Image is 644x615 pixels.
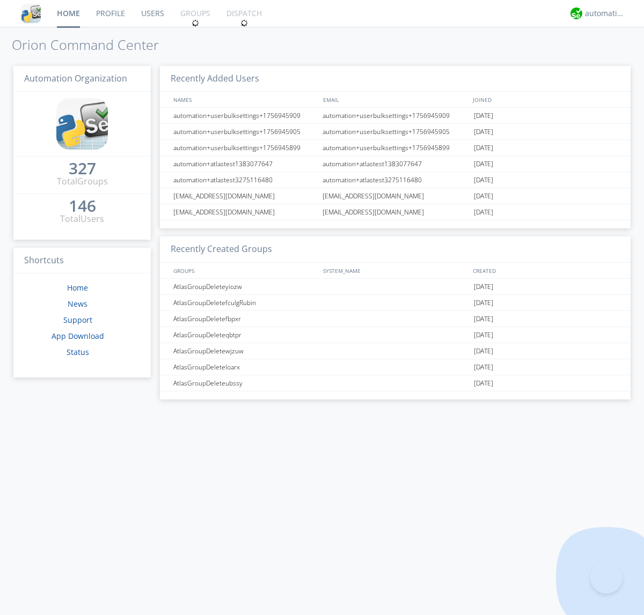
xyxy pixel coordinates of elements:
div: [EMAIL_ADDRESS][DOMAIN_NAME] [171,188,319,204]
div: automation+userbulksettings+1756945909 [320,108,471,123]
a: 327 [69,163,96,175]
div: Total Groups [57,175,108,188]
div: Total Users [60,213,104,225]
span: [DATE] [474,140,493,156]
a: Support [63,315,92,325]
img: cddb5a64eb264b2086981ab96f4c1ba7 [56,98,108,150]
a: automation+userbulksettings+1756945909automation+userbulksettings+1756945909[DATE] [160,108,631,124]
h3: Recently Added Users [160,66,631,92]
span: [DATE] [474,156,493,172]
div: [EMAIL_ADDRESS][DOMAIN_NAME] [320,188,471,204]
div: automation+atlastest1383077647 [320,156,471,172]
div: AtlasGroupDeleteyiozw [171,279,319,294]
div: AtlasGroupDeletefbpxr [171,311,319,327]
span: [DATE] [474,124,493,140]
a: AtlasGroupDeletewjzuw[DATE] [160,343,631,359]
div: AtlasGroupDeleteqbtpr [171,327,319,343]
div: AtlasGroupDeletewjzuw [171,343,319,359]
a: Status [67,347,89,357]
div: 327 [69,163,96,174]
div: automation+userbulksettings+1756945899 [171,140,319,155]
h3: Shortcuts [13,248,151,274]
iframe: Toggle Customer Support [590,561,623,594]
img: cddb5a64eb264b2086981ab96f4c1ba7 [21,4,41,23]
a: AtlasGroupDeleteqbtpr[DATE] [160,327,631,343]
span: [DATE] [474,311,493,327]
a: [EMAIL_ADDRESS][DOMAIN_NAME][EMAIL_ADDRESS][DOMAIN_NAME][DATE] [160,204,631,220]
a: 146 [69,201,96,213]
a: App Download [52,331,104,341]
div: automation+atlastest3275116480 [171,172,319,188]
div: NAMES [171,92,318,107]
div: JOINED [470,92,620,107]
span: [DATE] [474,359,493,375]
a: automation+userbulksettings+1756945899automation+userbulksettings+1756945899[DATE] [160,140,631,156]
div: automation+userbulksettings+1756945909 [171,108,319,123]
a: automation+atlastest1383077647automation+atlastest1383077647[DATE] [160,156,631,172]
div: 146 [69,201,96,211]
span: [DATE] [474,279,493,295]
span: [DATE] [474,172,493,188]
a: AtlasGroupDeleteyiozw[DATE] [160,279,631,295]
a: automation+userbulksettings+1756945905automation+userbulksettings+1756945905[DATE] [160,124,631,140]
div: automation+atlastest1383077647 [171,156,319,172]
div: AtlasGroupDeletefculgRubin [171,295,319,310]
div: SYSTEM_NAME [320,263,470,278]
div: [EMAIL_ADDRESS][DOMAIN_NAME] [320,204,471,220]
a: News [68,299,87,309]
a: Home [67,283,88,293]
div: automation+atlastest3275116480 [320,172,471,188]
span: [DATE] [474,204,493,220]
span: Automation Organization [24,72,127,84]
div: automation+userbulksettings+1756945899 [320,140,471,155]
div: AtlasGroupDeleteubssy [171,375,319,391]
span: [DATE] [474,108,493,124]
span: [DATE] [474,343,493,359]
div: automation+atlas [585,8,625,19]
a: [EMAIL_ADDRESS][DOMAIN_NAME][EMAIL_ADDRESS][DOMAIN_NAME][DATE] [160,188,631,204]
span: [DATE] [474,295,493,311]
div: EMAIL [320,92,470,107]
a: AtlasGroupDeletefculgRubin[DATE] [160,295,631,311]
img: spin.svg [240,19,248,27]
a: automation+atlastest3275116480automation+atlastest3275116480[DATE] [160,172,631,188]
img: spin.svg [192,19,199,27]
div: GROUPS [171,263,318,278]
div: automation+userbulksettings+1756945905 [320,124,471,139]
span: [DATE] [474,375,493,391]
a: AtlasGroupDeleteloarx[DATE] [160,359,631,375]
div: CREATED [470,263,620,278]
span: [DATE] [474,188,493,204]
a: AtlasGroupDeleteubssy[DATE] [160,375,631,391]
div: [EMAIL_ADDRESS][DOMAIN_NAME] [171,204,319,220]
a: AtlasGroupDeletefbpxr[DATE] [160,311,631,327]
h3: Recently Created Groups [160,236,631,263]
div: AtlasGroupDeleteloarx [171,359,319,375]
div: automation+userbulksettings+1756945905 [171,124,319,139]
img: d2d01cd9b4174d08988066c6d424eccd [570,8,582,19]
span: [DATE] [474,327,493,343]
